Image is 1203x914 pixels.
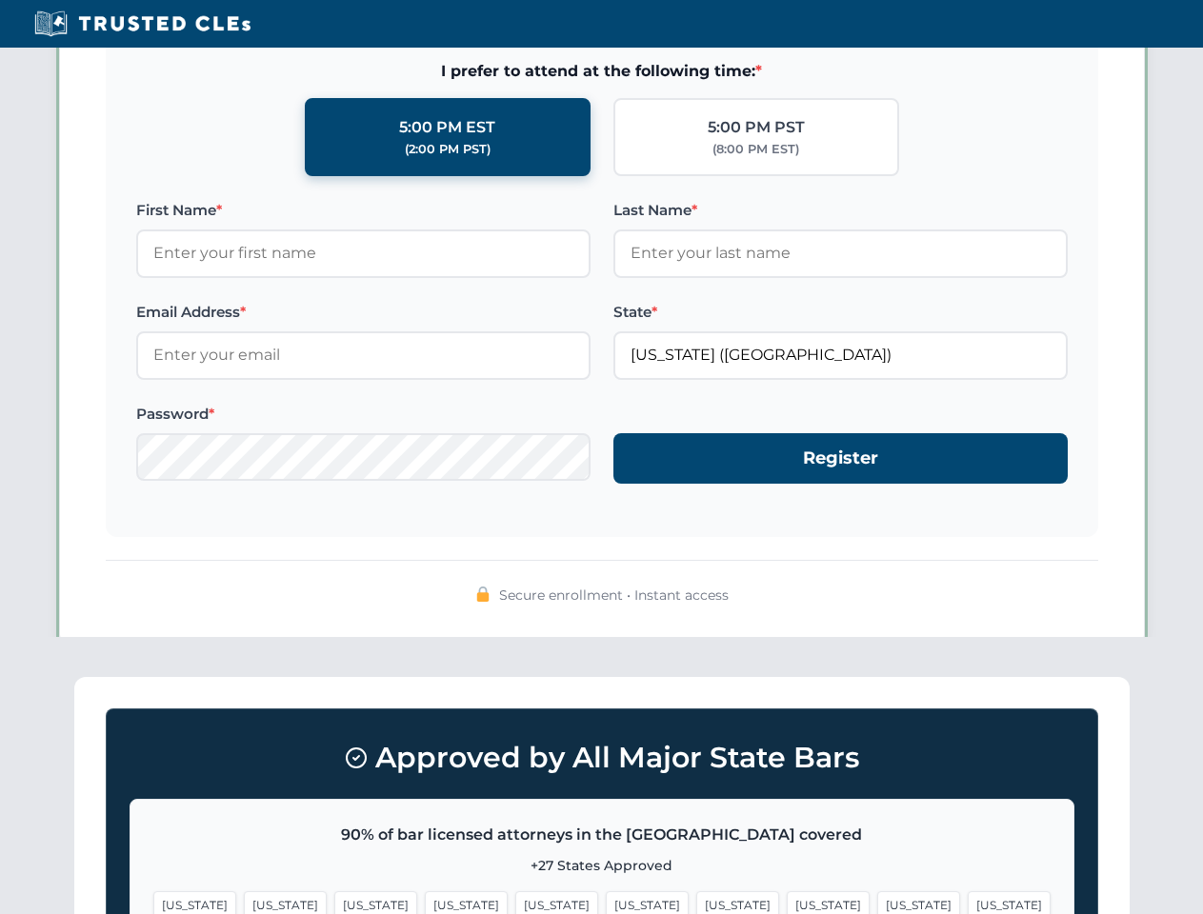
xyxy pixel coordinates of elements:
[153,823,1051,847] p: 90% of bar licensed attorneys in the [GEOGRAPHIC_DATA] covered
[399,115,495,140] div: 5:00 PM EST
[613,199,1068,222] label: Last Name
[136,59,1068,84] span: I prefer to attend at the following time:
[136,229,591,277] input: Enter your first name
[136,331,591,379] input: Enter your email
[613,229,1068,277] input: Enter your last name
[475,586,491,602] img: 🔒
[712,140,799,159] div: (8:00 PM EST)
[136,199,591,222] label: First Name
[613,331,1068,379] input: Florida (FL)
[136,301,591,324] label: Email Address
[613,433,1068,484] button: Register
[499,585,729,606] span: Secure enrollment • Instant access
[405,140,491,159] div: (2:00 PM PST)
[153,855,1051,876] p: +27 States Approved
[613,301,1068,324] label: State
[130,732,1074,784] h3: Approved by All Major State Bars
[29,10,256,38] img: Trusted CLEs
[708,115,805,140] div: 5:00 PM PST
[136,403,591,426] label: Password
